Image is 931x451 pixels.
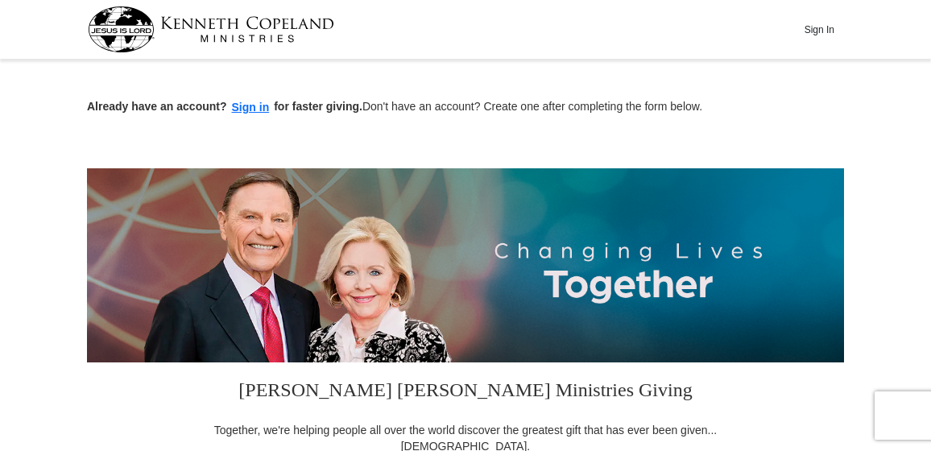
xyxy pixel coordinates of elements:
[87,98,844,117] p: Don't have an account? Create one after completing the form below.
[204,362,727,422] h3: [PERSON_NAME] [PERSON_NAME] Ministries Giving
[227,98,275,117] button: Sign in
[87,100,362,113] strong: Already have an account? for faster giving.
[88,6,334,52] img: kcm-header-logo.svg
[795,17,843,42] button: Sign In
